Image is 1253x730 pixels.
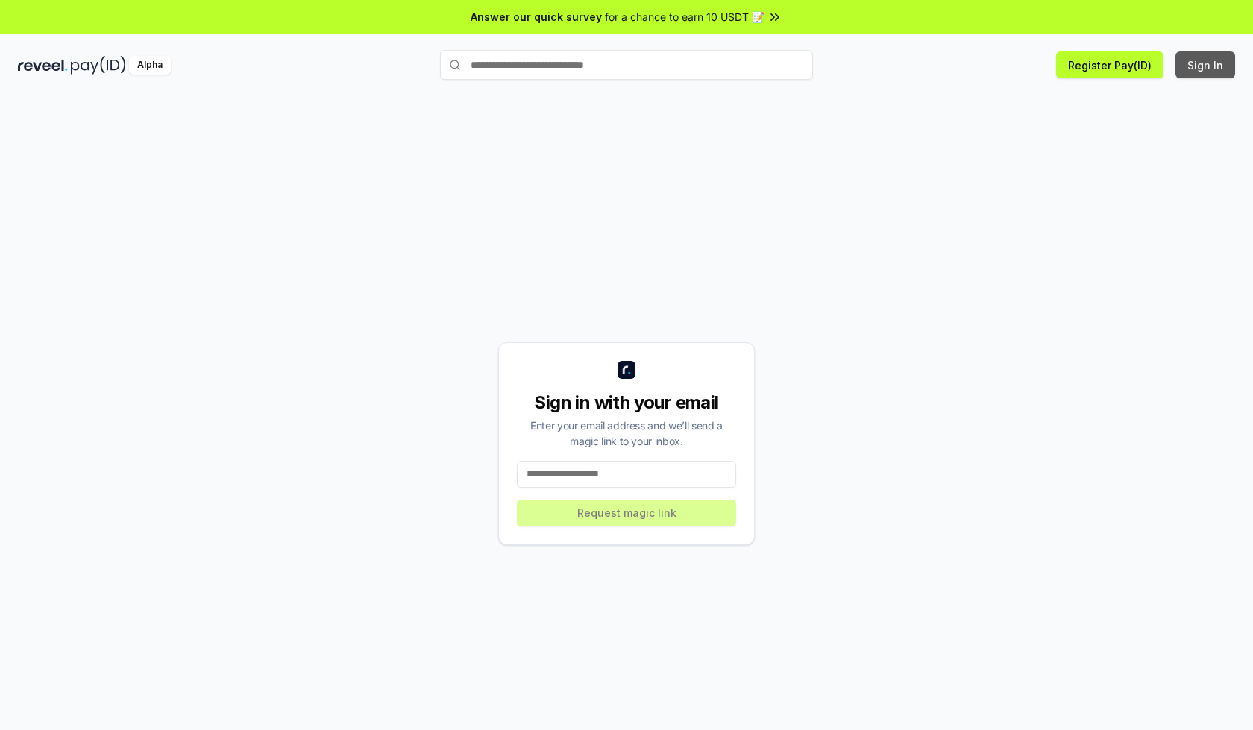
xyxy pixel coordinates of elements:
img: pay_id [71,56,126,75]
img: reveel_dark [18,56,68,75]
div: Alpha [129,56,171,75]
span: for a chance to earn 10 USDT 📝 [605,9,764,25]
button: Register Pay(ID) [1056,51,1163,78]
button: Sign In [1175,51,1235,78]
span: Answer our quick survey [471,9,602,25]
div: Enter your email address and we’ll send a magic link to your inbox. [517,418,736,449]
div: Sign in with your email [517,391,736,415]
img: logo_small [618,361,635,379]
